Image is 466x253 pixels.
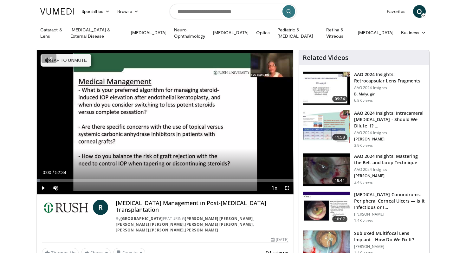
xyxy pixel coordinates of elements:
p: B. Malyugin [354,92,425,97]
p: AAO 2024 Insights [354,167,425,172]
img: 5ede7c1e-2637-46cb-a546-16fd546e0e1e.150x105_q85_crop-smart_upscale.jpg [303,192,350,225]
a: 18:41 AAO 2024 Insights: Mastering the Belt and Loop Technique AAO 2024 Insights [PERSON_NAME] 3.... [303,153,425,187]
button: Fullscreen [281,182,294,194]
button: Play [37,182,49,194]
a: [PERSON_NAME] [PERSON_NAME] [185,216,253,221]
h3: AAO 2024 Insights: Intracameral [MEDICAL_DATA] - Should We Dilute It? … [354,110,425,129]
a: [PERSON_NAME] [116,227,149,233]
a: [GEOGRAPHIC_DATA] [120,216,163,221]
a: [MEDICAL_DATA] [354,26,397,39]
a: O [413,5,426,18]
a: 09:24 AAO 2024 Insights: Retrocapsular Lens Fragments AAO 2024 Insights B. Malyugin 6.8K views [303,71,425,105]
a: [PERSON_NAME] [185,222,218,227]
div: [DATE] [271,237,288,243]
span: 11:58 [332,134,347,140]
a: Pediatric & [MEDICAL_DATA] [274,27,322,39]
p: AAO 2024 Insights [354,130,425,135]
img: 01f52a5c-6a53-4eb2-8a1d-dad0d168ea80.150x105_q85_crop-smart_upscale.jpg [303,72,350,105]
input: Search topics, interventions [170,4,296,19]
span: 0:00 [42,170,51,175]
h3: [MEDICAL_DATA] Conundrums: Peripheral Corneal Ulcers — Is It Infectious or I… [354,191,425,211]
a: [PERSON_NAME] [116,222,149,227]
a: [MEDICAL_DATA] [127,26,170,39]
p: 1.4K views [354,218,373,223]
div: By FEATURING , , , , , , , [116,216,288,233]
a: [PERSON_NAME] [150,222,184,227]
p: AAO 2024 Insights [354,85,425,90]
a: Business [397,26,430,39]
button: Unmute [49,182,62,194]
h3: AAO 2024 Insights: Mastering the Belt and Loop Technique [354,153,425,166]
img: Rush University Medical Center [42,200,90,215]
h3: Subluxed Multifocal Lens Implant - How Do We Fix It? [354,230,425,243]
a: 11:58 AAO 2024 Insights: Intracameral [MEDICAL_DATA] - Should We Dilute It? … AAO 2024 Insights [... [303,110,425,148]
img: de733f49-b136-4bdc-9e00-4021288efeb7.150x105_q85_crop-smart_upscale.jpg [303,110,350,143]
span: 52:34 [55,170,66,175]
h4: [MEDICAL_DATA] Management in Post-[MEDICAL_DATA] Transplantation [116,200,288,213]
a: [MEDICAL_DATA] [209,26,252,39]
span: / [53,170,54,175]
p: [PERSON_NAME] [354,173,425,178]
a: [PERSON_NAME] [150,227,184,233]
p: 3.4K views [354,180,373,185]
p: [PERSON_NAME] [354,244,425,249]
a: Cataract & Lens [36,27,67,39]
a: R [93,200,108,215]
p: [PERSON_NAME] [354,137,425,142]
video-js: Video Player [37,50,294,195]
span: 18:41 [332,177,347,184]
a: Neuro-Ophthalmology [170,27,209,39]
img: VuMedi Logo [40,8,74,15]
p: 3.9K views [354,143,373,148]
span: 09:24 [332,96,347,102]
a: Browse [113,5,143,18]
a: Retina & Vitreous [322,27,354,39]
p: 6.8K views [354,98,373,103]
a: [PERSON_NAME] [219,222,253,227]
button: Playback Rate [268,182,281,194]
a: Specialties [78,5,113,18]
a: Favorites [383,5,409,18]
a: 10:07 [MEDICAL_DATA] Conundrums: Peripheral Corneal Ulcers — Is It Infectious or I… [PERSON_NAME]... [303,191,425,225]
a: [PERSON_NAME] [185,227,218,233]
p: [PERSON_NAME] [354,212,425,217]
span: 10:07 [332,216,347,222]
img: 22a3a3a3-03de-4b31-bd81-a17540334f4a.150x105_q85_crop-smart_upscale.jpg [303,153,350,186]
a: [MEDICAL_DATA] & External Disease [67,27,127,39]
h4: Related Videos [303,54,348,62]
h3: AAO 2024 Insights: Retrocapsular Lens Fragments [354,71,425,84]
button: Tap to unmute [41,54,91,67]
a: Optics [252,26,274,39]
div: Progress Bar [37,179,294,182]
